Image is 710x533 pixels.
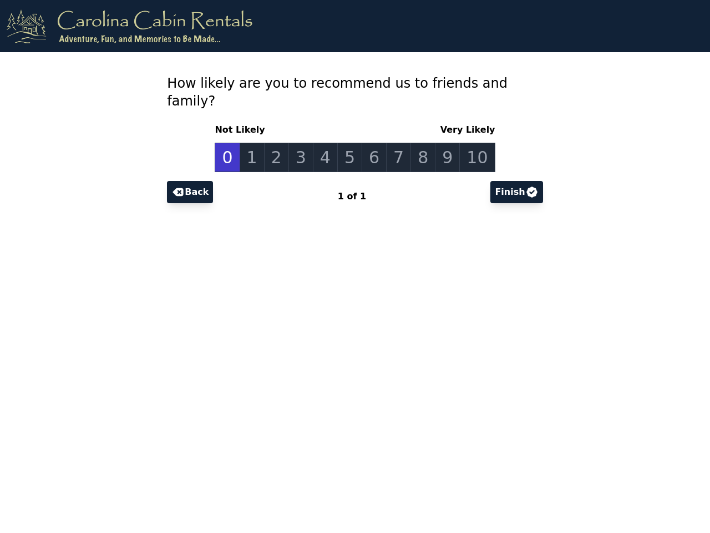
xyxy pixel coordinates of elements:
button: Back [167,181,213,203]
a: 8 [410,143,435,172]
a: 9 [435,143,460,172]
a: 3 [288,143,313,172]
span: Not Likely [215,123,269,137]
img: logo.png [7,9,252,43]
a: 5 [337,143,362,172]
span: How likely are you to recommend us to friends and family? [167,76,508,109]
a: 0 [215,143,240,172]
a: 6 [362,143,387,172]
a: 1 [240,143,265,172]
a: 7 [386,143,411,172]
a: 2 [264,143,289,172]
span: 1 of 1 [338,191,366,202]
button: Finish [490,181,542,203]
span: Very Likely [436,123,495,137]
a: 10 [459,143,495,172]
a: 4 [313,143,338,172]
